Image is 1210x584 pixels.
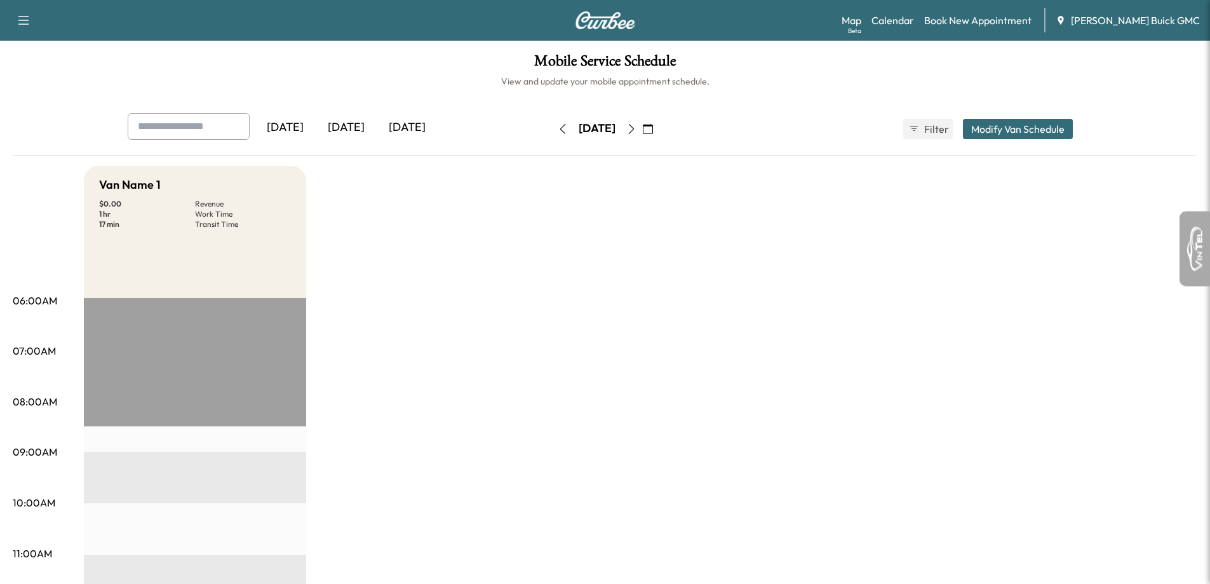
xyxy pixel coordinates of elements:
[99,176,161,194] h5: Van Name 1
[924,121,947,137] span: Filter
[316,113,377,142] div: [DATE]
[13,293,57,308] p: 06:00AM
[13,546,52,561] p: 11:00AM
[13,444,57,459] p: 09:00AM
[99,199,195,209] p: $ 0.00
[575,11,636,29] img: Curbee Logo
[1071,13,1200,28] span: [PERSON_NAME] Buick GMC
[963,119,1073,139] button: Modify Van Schedule
[13,343,56,358] p: 07:00AM
[195,219,291,229] p: Transit Time
[13,75,1197,88] h6: View and update your mobile appointment schedule.
[842,13,861,28] a: MapBeta
[13,53,1197,75] h1: Mobile Service Schedule
[13,394,57,409] p: 08:00AM
[195,209,291,219] p: Work Time
[848,26,861,36] div: Beta
[871,13,914,28] a: Calendar
[924,13,1032,28] a: Book New Appointment
[13,495,55,510] p: 10:00AM
[579,121,615,137] div: [DATE]
[99,209,195,219] p: 1 hr
[195,199,291,209] p: Revenue
[99,219,195,229] p: 17 min
[903,119,953,139] button: Filter
[377,113,438,142] div: [DATE]
[255,113,316,142] div: [DATE]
